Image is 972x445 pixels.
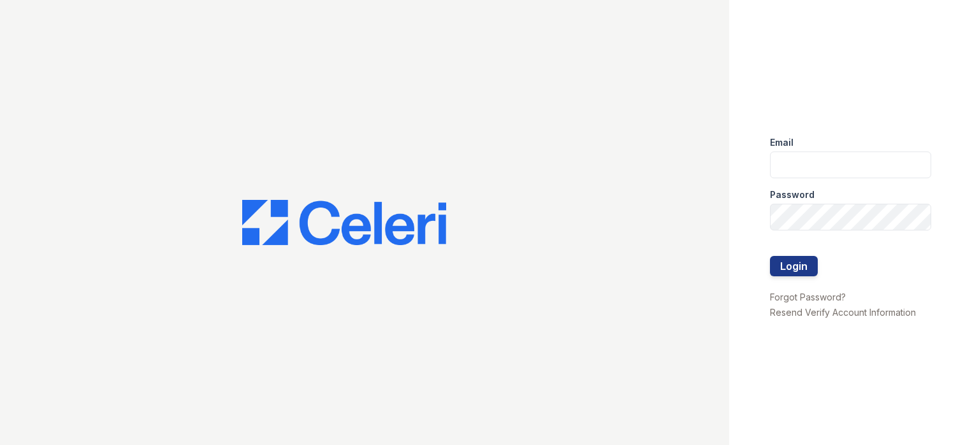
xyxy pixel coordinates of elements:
[770,188,815,201] label: Password
[242,200,446,246] img: CE_Logo_Blue-a8612792a0a2168367f1c8372b55b34899dd931a85d93a1a3d3e32e68fde9ad4.png
[770,256,818,276] button: Login
[770,136,794,149] label: Email
[770,307,916,318] a: Resend Verify Account Information
[770,292,846,302] a: Forgot Password?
